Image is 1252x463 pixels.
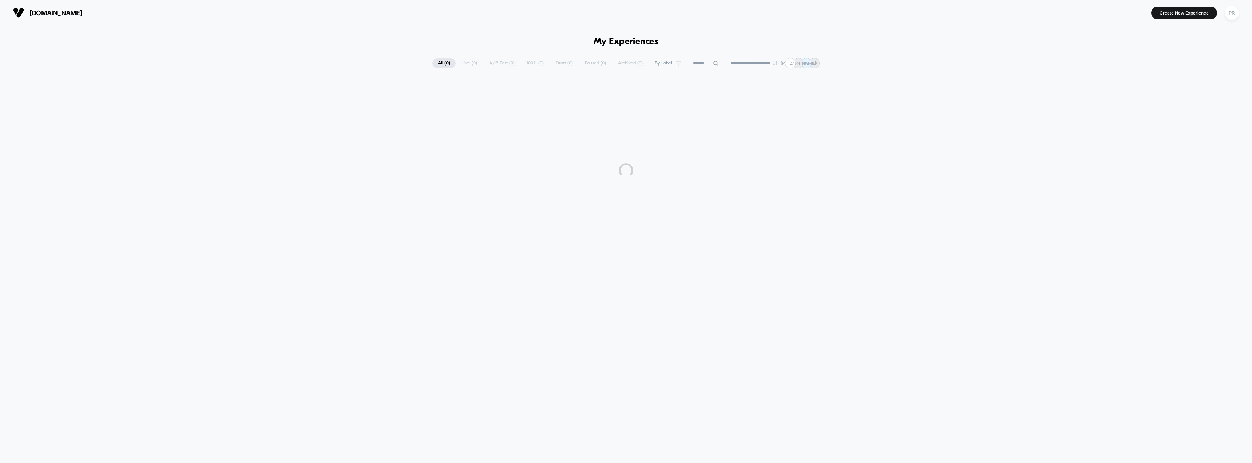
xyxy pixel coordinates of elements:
button: Create New Experience [1151,7,1217,19]
div: + 27 [785,58,796,68]
p: [PERSON_NAME] [781,60,816,66]
img: Visually logo [13,7,24,18]
span: By Label [655,60,672,66]
span: [DOMAIN_NAME] [29,9,82,17]
button: [DOMAIN_NAME] [11,7,84,19]
span: All ( 0 ) [432,58,456,68]
img: end [773,61,777,65]
h1: My Experiences [594,36,659,47]
div: PR [1225,6,1239,20]
button: PR [1223,5,1241,20]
